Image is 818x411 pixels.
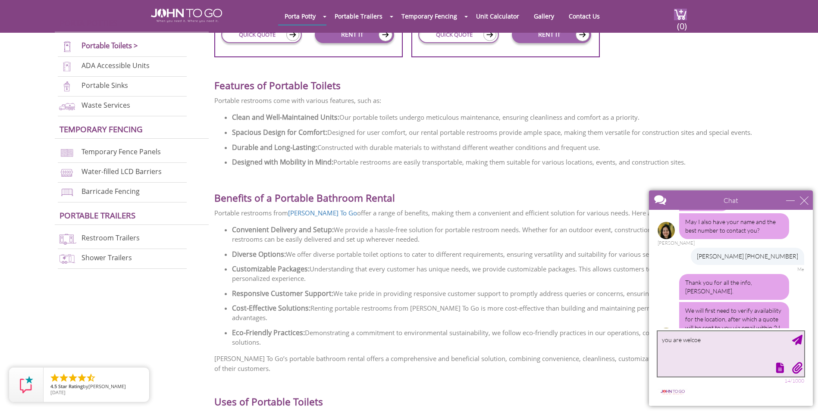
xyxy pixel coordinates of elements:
span: (0) [677,13,687,32]
p: Portable restrooms from offer a range of benefits, making them a convenient and efficient solutio... [214,208,805,218]
a: Gallery [527,8,561,25]
a: Temporary Fencing [395,8,464,25]
img: icon [483,28,496,41]
li: Renting portable restrooms from [PERSON_NAME] To Go is more cost-effective than building and main... [232,301,805,325]
a: Contact Us [562,8,606,25]
img: JOHN to go [151,9,222,22]
p: [PERSON_NAME] To Go’s portable bathroom rental offers a comprehensive and beneficial solution, co... [214,354,805,374]
a: Portable Sinks [81,81,128,90]
img: portable-toilets-new.png [58,41,76,53]
img: icon [576,28,589,41]
li:  [68,373,78,383]
img: chan-link-fencing-new.png [58,147,76,159]
img: icon [379,28,392,41]
a: Porta Potty [278,8,322,25]
iframe: Live Chat Box [644,185,818,411]
a: RENT IT [315,26,394,43]
a: QUICK QUOTE [221,26,302,43]
a: Unit Calculator [470,8,526,25]
img: water-filled%20barriers-new.png [58,167,76,178]
li: Demonstrating a commitment to environmental sustainability, we follow eco-friendly practices in o... [232,325,805,349]
li:  [59,373,69,383]
strong: Spacious Design for Comfort: [232,128,327,137]
img: barricade-fencing-icon-new.png [58,187,76,198]
strong: Convenient Delivery and Setup: [232,225,334,234]
img: icon [286,28,299,41]
a: QUICK QUOTE [418,26,499,43]
a: Temporary Fencing [60,124,143,134]
h2: Features of Portable Toilets [214,66,805,91]
li: Portable restrooms are easily transportable, making them suitable for various locations, events, ... [232,155,805,170]
strong: Designed with Mobility in Mind: [232,157,333,167]
strong: Customizable Packages: [232,264,310,274]
img: cart a [674,9,687,20]
a: Restroom Trailers [81,234,140,243]
span: [DATE] [50,389,66,395]
strong: Clean and Well-Maintained Units: [232,112,339,122]
img: Review Rating [18,376,35,393]
img: portable-sinks-new.png [58,81,76,92]
a: Water-filled LCD Barriers [81,167,162,176]
img: shower-trailers-new.png [58,253,76,265]
li:  [86,373,96,383]
a: [PERSON_NAME] To Go [288,209,357,217]
a: Shower Trailers [81,253,132,263]
li: We take pride in providing responsive customer support to promptly address queries or concerns, e... [232,286,805,301]
a: Waste Services [81,100,130,110]
strong: Eco-Friendly Practices: [232,328,305,337]
span: 4.5 [50,383,57,389]
a: Temporary Fence Panels [81,147,161,156]
li: Designed for user comfort, our rental portable restrooms provide ample space, making them versati... [232,125,805,140]
li: Understanding that every customer has unique needs, we provide customizable packages. This allows... [232,262,805,286]
a: Portable trailers [60,210,135,221]
a: Portable Toilets > [81,40,138,50]
img: waste-services-new.png [58,100,76,112]
li:  [50,373,60,383]
li: Our portable toilets undergo meticulous maintenance, ensuring cleanliness and comfort as a priority. [232,110,805,125]
strong: Cost-Effective Solutions: [232,303,310,313]
span: Star Rating [58,383,83,389]
li: We provide a hassle-free solution for portable restroom needs. Whether for an outdoor event, cons... [232,222,805,246]
a: Porta Potties [60,17,117,28]
a: Barricade Fencing [81,187,140,196]
li:  [77,373,87,383]
li: Constructed with durable materials to withstand different weather conditions and frequent use. [232,140,805,155]
span: [PERSON_NAME] [88,383,126,389]
strong: Diverse Options: [232,249,286,259]
strong: Responsive Customer Support: [232,289,333,298]
img: ADA-units-new.png [58,61,76,72]
h2: Uses of Portable Toilets [214,382,805,408]
a: ADA Accessible Units [81,61,150,70]
a: Portable Trailers [328,8,389,25]
h2: Benefits of a Portable Bathroom Rental [214,178,805,204]
p: Portable restrooms come with various features, such as: [214,96,805,106]
strong: Durable and Long-Lasting: [232,143,317,152]
img: restroom-trailers-new.png [58,233,76,245]
li: We offer diverse portable toilet options to cater to different requirements, ensuring versatility... [232,247,805,262]
a: RENT IT [512,26,591,43]
span: by [50,384,142,390]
